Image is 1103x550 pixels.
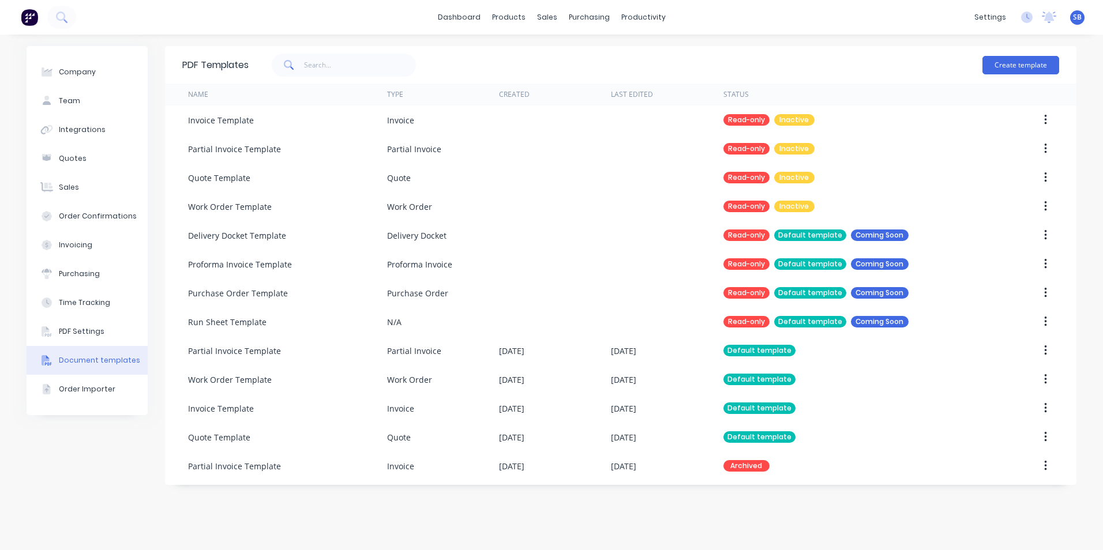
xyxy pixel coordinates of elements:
[723,172,770,183] div: Read-only
[387,345,441,357] div: Partial Invoice
[774,201,815,212] div: Inactive
[59,211,137,221] div: Order Confirmations
[723,143,770,155] div: Read-only
[723,460,770,472] div: Archived
[723,258,770,270] div: Read-only
[188,374,272,386] div: Work Order Template
[611,374,636,386] div: [DATE]
[851,258,909,270] div: Coming Soon
[27,375,148,404] button: Order Importer
[188,258,292,270] div: Proforma Invoice Template
[387,316,402,328] div: N/A
[59,153,87,164] div: Quotes
[611,460,636,472] div: [DATE]
[188,345,281,357] div: Partial Invoice Template
[59,96,80,106] div: Team
[723,229,770,241] div: Read-only
[27,202,148,231] button: Order Confirmations
[723,431,796,443] div: Default template
[499,460,524,472] div: [DATE]
[387,172,411,184] div: Quote
[774,316,846,327] div: Default template
[387,201,432,213] div: Work Order
[499,345,524,357] div: [DATE]
[188,431,250,443] div: Quote Template
[531,9,563,26] div: sales
[387,287,448,299] div: Purchase Order
[611,431,636,443] div: [DATE]
[27,144,148,173] button: Quotes
[188,316,267,328] div: Run Sheet Template
[188,114,254,126] div: Invoice Template
[59,384,115,394] div: Order Importer
[188,89,208,100] div: Name
[27,115,148,144] button: Integrations
[387,114,414,126] div: Invoice
[563,9,616,26] div: purchasing
[723,114,770,126] div: Read-only
[723,374,796,385] div: Default template
[499,89,530,100] div: Created
[611,402,636,415] div: [DATE]
[59,355,140,366] div: Document templates
[499,431,524,443] div: [DATE]
[27,259,148,288] button: Purchasing
[59,67,96,77] div: Company
[1073,12,1082,22] span: SB
[387,460,414,472] div: Invoice
[774,229,846,241] div: Default template
[21,9,38,26] img: Factory
[304,54,417,77] input: Search...
[188,402,254,415] div: Invoice Template
[182,58,249,72] div: PDF Templates
[486,9,531,26] div: products
[616,9,671,26] div: productivity
[387,431,411,443] div: Quote
[774,114,815,126] div: Inactive
[188,201,272,213] div: Work Order Template
[387,374,432,386] div: Work Order
[774,143,815,155] div: Inactive
[499,402,524,415] div: [DATE]
[851,316,909,327] div: Coming Soon
[723,201,770,212] div: Read-only
[774,287,846,299] div: Default template
[851,287,909,299] div: Coming Soon
[27,86,148,115] button: Team
[387,402,414,415] div: Invoice
[723,89,749,100] div: Status
[59,269,100,279] div: Purchasing
[188,229,286,242] div: Delivery Docket Template
[27,288,148,317] button: Time Tracking
[723,402,796,414] div: Default template
[59,182,79,193] div: Sales
[27,317,148,346] button: PDF Settings
[723,345,796,356] div: Default template
[851,229,909,241] div: Coming Soon
[611,345,636,357] div: [DATE]
[723,316,770,327] div: Read-only
[59,240,92,250] div: Invoicing
[27,173,148,202] button: Sales
[188,143,281,155] div: Partial Invoice Template
[982,56,1059,74] button: Create template
[188,287,288,299] div: Purchase Order Template
[969,9,1012,26] div: settings
[387,143,441,155] div: Partial Invoice
[499,374,524,386] div: [DATE]
[59,297,110,308] div: Time Tracking
[387,229,447,242] div: Delivery Docket
[188,460,281,472] div: Partial Invoice Template
[27,231,148,259] button: Invoicing
[387,89,403,100] div: Type
[432,9,486,26] a: dashboard
[723,287,770,299] div: Read-only
[188,172,250,184] div: Quote Template
[27,58,148,86] button: Company
[774,172,815,183] div: Inactive
[387,258,452,270] div: Proforma Invoice
[59,125,106,135] div: Integrations
[611,89,653,100] div: Last Edited
[27,346,148,375] button: Document templates
[774,258,846,270] div: Default template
